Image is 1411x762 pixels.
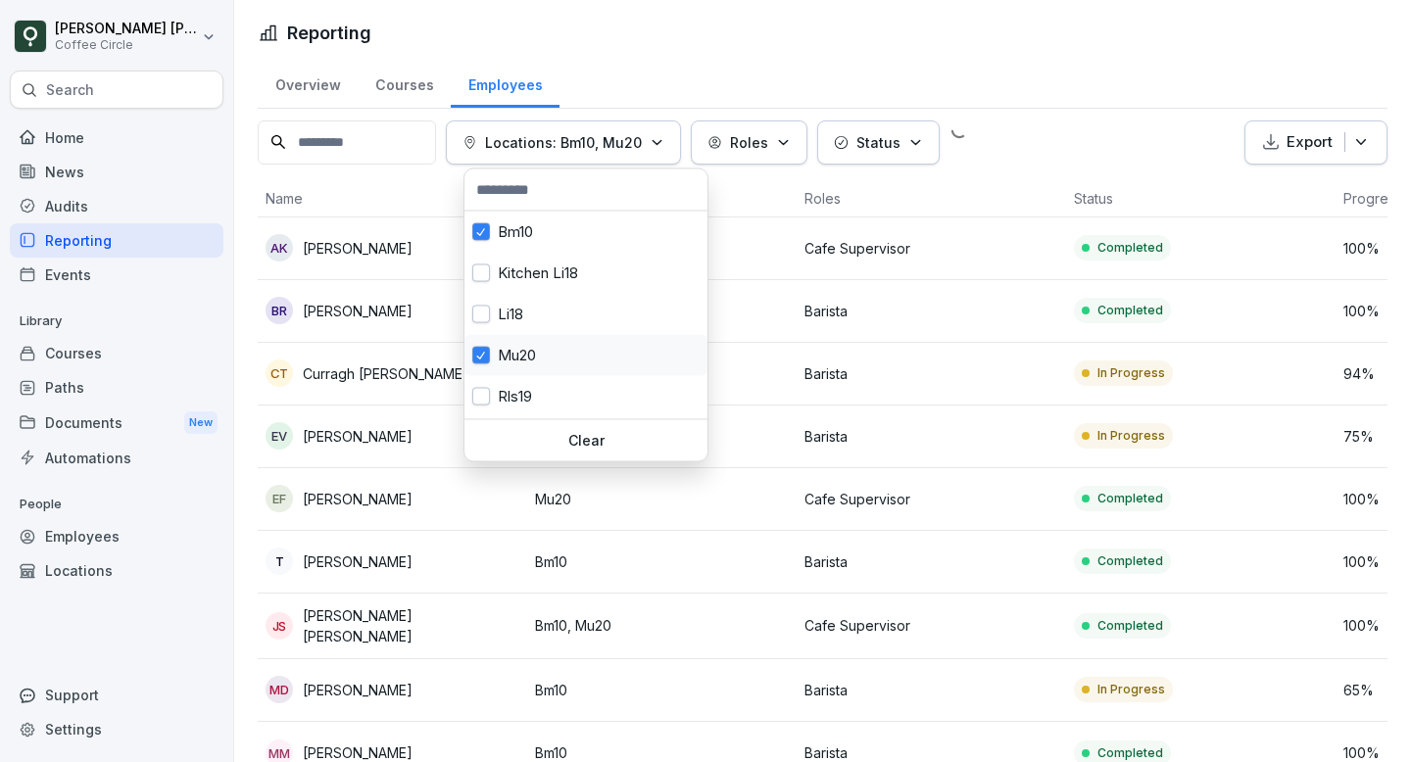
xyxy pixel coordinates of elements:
[464,212,707,253] div: Bm10
[730,132,768,153] p: Roles
[464,335,707,376] div: Mu20
[464,294,707,335] div: Li18
[464,376,707,417] div: Rls19
[856,132,900,153] p: Status
[472,432,700,450] p: Clear
[464,253,707,294] div: Kitchen Li18
[485,132,642,153] p: Locations: Bm10, Mu20
[464,417,707,458] div: Tor49
[1287,131,1333,154] p: Export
